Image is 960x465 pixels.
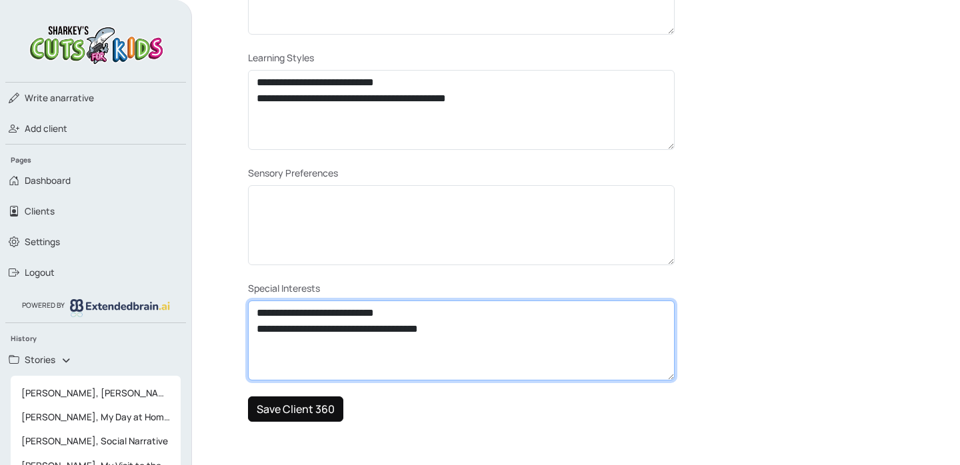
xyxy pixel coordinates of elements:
[11,381,181,405] a: [PERSON_NAME], [PERSON_NAME]'s Adventure in Crowded Places
[11,429,181,453] a: [PERSON_NAME], Social Narrative
[25,91,94,105] span: narrative
[25,92,55,104] span: Write a
[248,166,338,180] label: Sensory Preferences
[25,235,60,248] span: Settings
[248,281,320,295] label: Special Interests
[11,405,181,429] a: [PERSON_NAME], My Day at Home: Finding Fun and Calm
[248,396,343,422] button: Save Client 360
[25,205,55,218] span: Clients
[25,174,71,187] span: Dashboard
[25,122,67,135] span: Add client
[26,21,166,66] img: logo
[25,266,55,279] span: Logout
[16,429,175,453] span: [PERSON_NAME], Social Narrative
[70,299,170,316] img: logo
[248,51,314,65] label: Learning Styles
[16,405,175,429] span: [PERSON_NAME], My Day at Home: Finding Fun and Calm
[25,353,55,366] span: Stories
[16,381,175,405] span: [PERSON_NAME], [PERSON_NAME]'s Adventure in Crowded Places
